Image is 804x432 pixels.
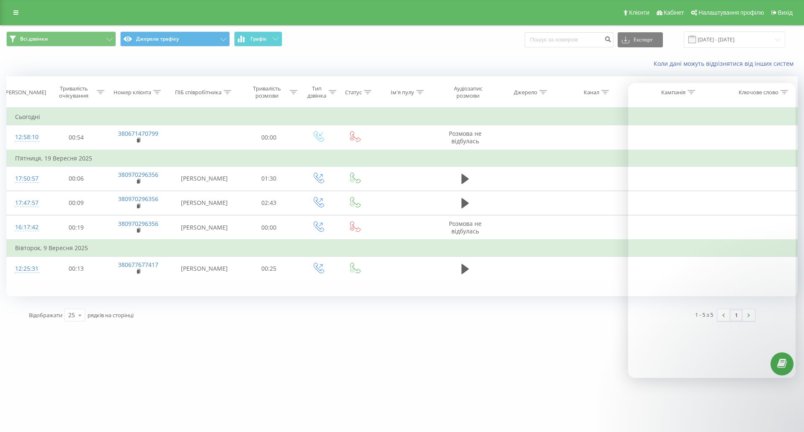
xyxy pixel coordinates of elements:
[234,31,282,47] button: Графік
[698,9,764,16] span: Налаштування профілю
[7,150,798,167] td: П’ятниця, 19 Вересня 2025
[46,125,107,150] td: 00:54
[238,125,299,150] td: 00:00
[118,261,158,269] a: 380677677417
[118,171,158,178] a: 380970296356
[584,89,599,96] div: Канал
[118,220,158,228] a: 380970296356
[7,240,798,256] td: Вівторок, 9 Вересня 2025
[654,59,798,67] a: Коли дані можуть відрізнятися вiд інших систем
[664,9,684,16] span: Кабінет
[68,311,75,319] div: 25
[238,166,299,191] td: 01:30
[778,9,793,16] span: Вихід
[629,9,649,16] span: Клієнти
[238,191,299,215] td: 02:43
[6,31,116,47] button: Всі дзвінки
[449,220,482,235] span: Розмова не відбулась
[46,256,107,281] td: 00:13
[118,129,158,137] a: 380671470799
[53,85,95,99] div: Тривалість очікування
[7,109,798,125] td: Сьогодні
[618,32,663,47] button: Експорт
[170,215,238,240] td: [PERSON_NAME]
[170,256,238,281] td: [PERSON_NAME]
[391,89,414,96] div: Ім'я пулу
[250,36,267,42] span: Графік
[15,171,37,187] div: 17:50:57
[15,219,37,235] div: 16:17:42
[246,85,288,99] div: Тривалість розмови
[15,261,37,277] div: 12:25:31
[776,385,796,405] iframe: Intercom live chat
[88,311,134,319] span: рядків на сторінці
[175,89,222,96] div: ПІБ співробітника
[46,215,107,240] td: 00:19
[20,36,48,42] span: Всі дзвінки
[345,89,362,96] div: Статус
[525,32,613,47] input: Пошук за номером
[449,129,482,145] span: Розмова не відбулась
[514,89,537,96] div: Джерело
[628,83,796,378] iframe: Intercom live chat
[4,89,46,96] div: [PERSON_NAME]
[120,31,230,47] button: Джерела трафіку
[170,191,238,215] td: [PERSON_NAME]
[118,195,158,203] a: 380970296356
[170,166,238,191] td: [PERSON_NAME]
[29,311,62,319] span: Відображати
[238,256,299,281] td: 00:25
[46,191,107,215] td: 00:09
[15,129,37,145] div: 12:58:10
[307,85,327,99] div: Тип дзвінка
[15,195,37,211] div: 17:47:57
[46,166,107,191] td: 00:06
[113,89,151,96] div: Номер клієнта
[443,85,492,99] div: Аудіозапис розмови
[238,215,299,240] td: 00:00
